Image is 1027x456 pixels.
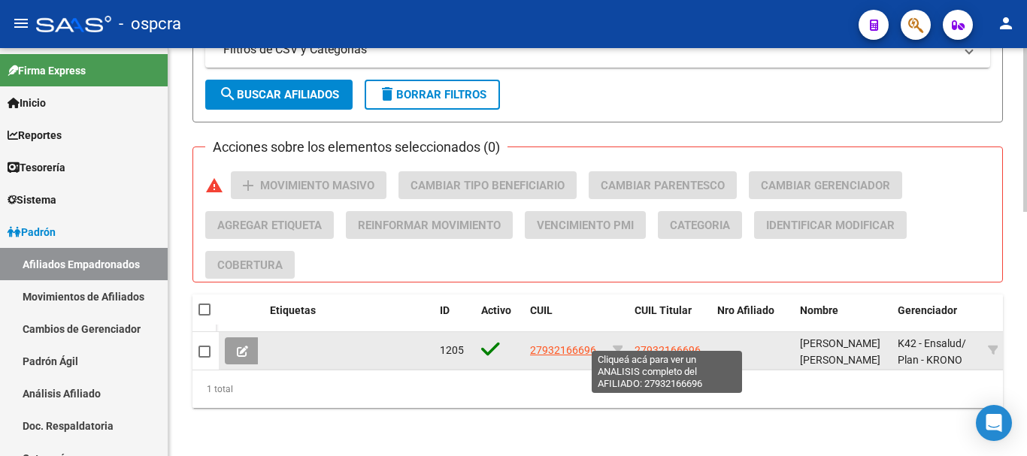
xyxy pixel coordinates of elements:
span: Cambiar Tipo Beneficiario [410,179,565,192]
button: Cobertura [205,251,295,279]
datatable-header-cell: Activo [475,294,524,344]
datatable-header-cell: CUIL [524,294,607,344]
span: Cobertura [217,258,283,272]
span: ID [440,304,450,316]
span: K42 - Ensalud [898,337,962,349]
mat-icon: add [239,177,257,195]
mat-icon: warning [205,177,223,195]
h3: Acciones sobre los elementos seleccionados (0) [205,137,507,158]
span: Tesorería [8,159,65,176]
div: Open Intercom Messenger [976,405,1012,441]
span: Cambiar Parentesco [601,179,725,192]
span: Padrón [8,224,56,240]
button: Cambiar Parentesco [589,171,737,199]
span: / Plan - KRONO PLUS [898,337,966,384]
mat-expansion-panel-header: Filtros de CSV y Categorias [205,32,990,68]
button: Borrar Filtros [365,80,500,110]
button: Vencimiento PMI [525,211,646,239]
span: Cambiar Gerenciador [761,179,890,192]
datatable-header-cell: CUIL Titular [629,294,711,344]
span: Etiquetas [270,304,316,316]
datatable-header-cell: Nro Afiliado [711,294,794,344]
span: Nro Afiliado [717,304,774,316]
button: Reinformar Movimiento [346,211,513,239]
datatable-header-cell: ID [434,294,475,344]
span: Inicio [8,95,46,111]
span: 27932166696 [530,344,596,356]
button: Categoria [658,211,742,239]
span: Reportes [8,127,62,143]
span: 1205 [440,344,464,356]
button: Cambiar Tipo Beneficiario [398,171,577,199]
mat-icon: delete [378,85,396,103]
span: Nombre [800,304,838,316]
mat-icon: menu [12,14,30,32]
datatable-header-cell: Gerenciador [892,294,982,344]
span: Buscar Afiliados [219,88,339,101]
button: Cambiar Gerenciador [749,171,902,199]
span: Agregar Etiqueta [217,219,322,232]
mat-panel-title: Filtros de CSV y Categorias [223,41,954,58]
span: Activo [481,304,511,316]
mat-icon: person [997,14,1015,32]
span: Gerenciador [898,304,957,316]
span: Sistema [8,192,56,208]
span: [PERSON_NAME] [PERSON_NAME] [800,337,880,367]
span: Identificar Modificar [766,219,895,232]
div: 1 total [192,370,1003,408]
span: - ospcra [119,8,181,41]
span: Vencimiento PMI [537,219,634,232]
span: 27932166696 [635,344,701,356]
button: Buscar Afiliados [205,80,353,110]
span: CUIL [530,304,553,316]
button: Movimiento Masivo [231,171,386,199]
span: Movimiento Masivo [260,179,374,192]
button: Identificar Modificar [754,211,907,239]
span: Borrar Filtros [378,88,486,101]
span: CUIL Titular [635,304,692,316]
button: Agregar Etiqueta [205,211,334,239]
span: Categoria [670,219,730,232]
datatable-header-cell: Etiquetas [264,294,434,344]
span: Reinformar Movimiento [358,219,501,232]
span: Firma Express [8,62,86,79]
datatable-header-cell: Nombre [794,294,892,344]
mat-icon: search [219,85,237,103]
